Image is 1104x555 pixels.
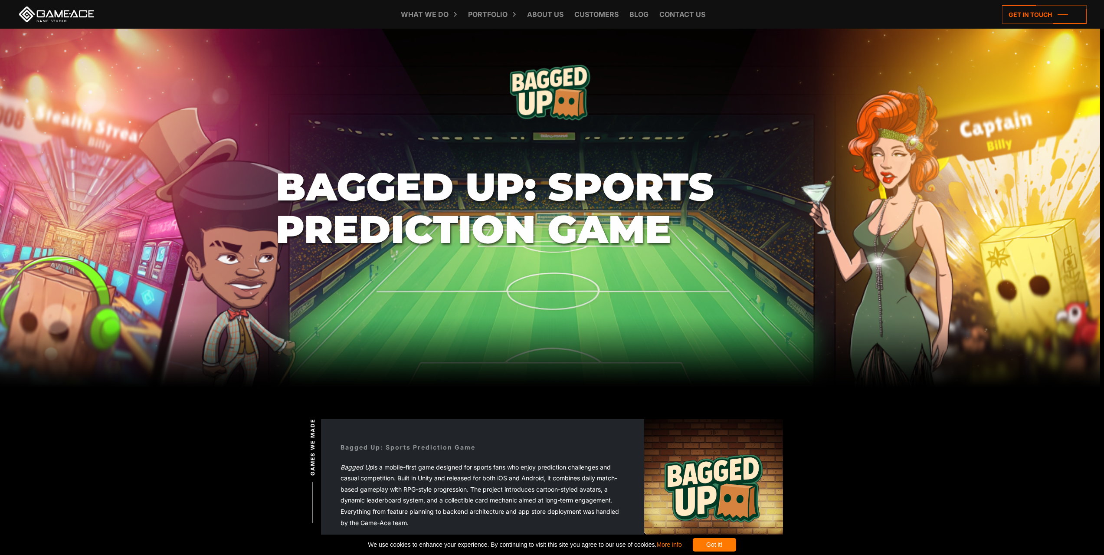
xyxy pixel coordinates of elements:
[656,541,681,548] a: More info
[1002,5,1087,24] a: Get in touch
[341,462,625,529] p: is a mobile-first game designed for sports fans who enjoy prediction challenges and casual compet...
[693,538,736,552] div: Got it!
[341,463,373,471] em: Bagged Up
[368,538,681,552] span: We use cookies to enhance your experience. By continuing to visit this site you agree to our use ...
[276,165,828,250] h1: Bagged Up: Sports Prediction Game
[309,419,317,476] span: Games we made
[341,443,475,452] div: Bagged Up: Sports Prediction Game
